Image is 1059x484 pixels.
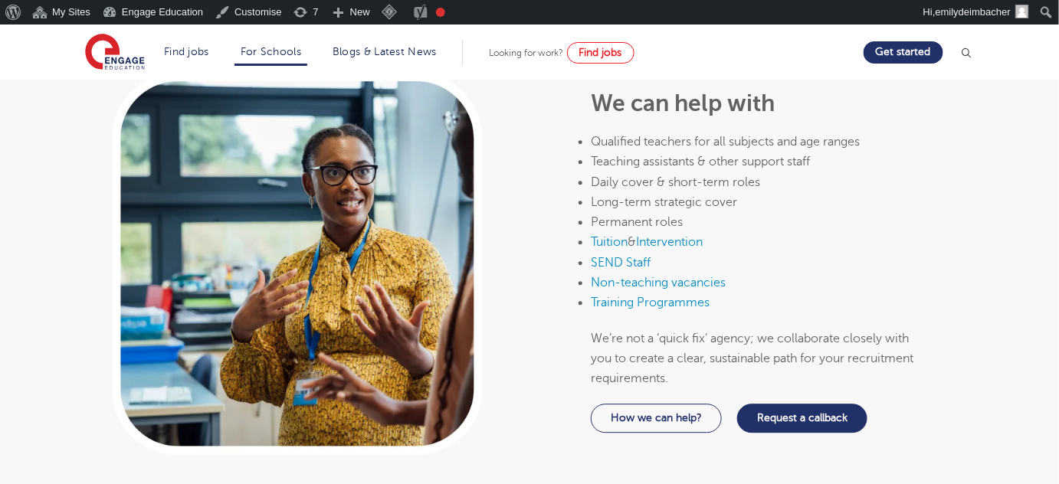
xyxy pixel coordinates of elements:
[591,296,710,310] a: Training Programmes
[241,46,301,57] a: For Schools
[567,42,634,64] a: Find jobs
[591,132,933,152] li: Qualified teachers for all subjects and age ranges
[591,404,722,433] a: How we can help?
[591,257,651,270] a: SEND Staff
[579,47,622,58] span: Find jobs
[333,46,437,57] a: Blogs & Latest News
[636,236,703,250] a: Intervention
[591,213,933,233] li: Permanent roles
[85,34,145,72] img: Engage Education
[737,404,867,433] a: Request a callback
[936,6,1011,18] span: emilydeimbacher
[864,41,943,64] a: Get started
[591,236,628,250] a: Tuition
[436,8,445,17] div: Needs improvement
[591,233,933,253] li: &
[591,276,726,290] a: Non-teaching vacancies
[591,193,933,213] li: Long-term strategic cover
[591,172,933,192] li: Daily cover & short-term roles
[591,329,933,389] p: We’re not a ‘quick fix’ agency; we collaborate closely with you to create a clear, sustainable pa...
[591,152,933,172] li: Teaching assistants & other support staff
[164,46,209,57] a: Find jobs
[490,47,564,58] span: Looking for work?
[591,91,933,117] h2: We can help with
